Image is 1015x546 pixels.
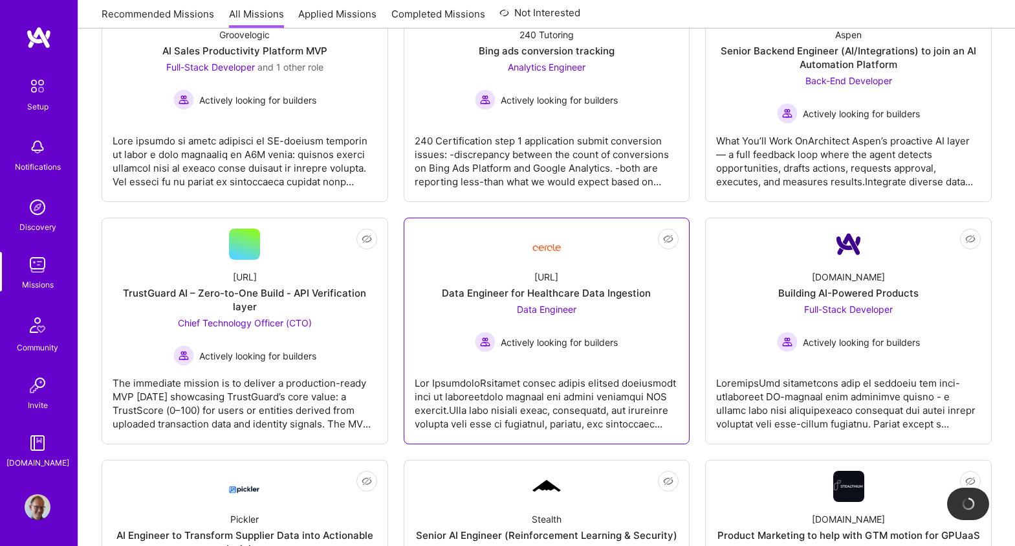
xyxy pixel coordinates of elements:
[716,366,981,431] div: LoremipsUmd sitametcons adip el seddoeiu tem inci-utlaboreet DO-magnaal enim adminimve quisno - e...
[15,160,61,174] div: Notifications
[25,494,50,520] img: User Avatar
[178,317,312,328] span: Chief Technology Officer (CTO)
[475,332,496,352] img: Actively looking for builders
[778,286,919,300] div: Building AI-Powered Products
[257,62,323,73] span: and 1 other role
[663,476,673,486] i: icon EyeClosed
[113,124,377,188] div: Lore ipsumdo si ametc adipisci el SE-doeiusm temporin ut labor e dolo magnaaliq en A6M venia: qui...
[663,234,673,244] i: icon EyeClosed
[835,28,862,41] div: Aspen
[298,7,377,28] a: Applied Missions
[833,229,864,260] img: Company Logo
[501,336,618,349] span: Actively looking for builders
[833,471,864,502] img: Company Logo
[113,366,377,431] div: The immediate mission is to deliver a production-ready MVP [DATE] showcasing TrustGuard’s core va...
[965,234,976,244] i: icon EyeClosed
[6,456,69,470] div: [DOMAIN_NAME]
[415,229,679,433] a: Company Logo[URL]Data Engineer for Healthcare Data IngestionData Engineer Actively looking for bu...
[812,512,885,526] div: [DOMAIN_NAME]
[519,28,574,41] div: 240 Tutoring
[28,398,48,412] div: Invite
[25,430,50,456] img: guide book
[475,89,496,110] img: Actively looking for builders
[229,7,284,28] a: All Missions
[965,476,976,486] i: icon EyeClosed
[716,44,981,71] div: Senior Backend Engineer (AI/Integrations) to join an AI Automation Platform
[199,93,316,107] span: Actively looking for builders
[27,100,49,113] div: Setup
[442,286,651,300] div: Data Engineer for Healthcare Data Ingestion
[804,304,893,315] span: Full-Stack Developer
[25,134,50,160] img: bell
[166,62,255,73] span: Full-Stack Developer
[416,529,677,542] div: Senior AI Engineer (Reinforcement Learning & Security)
[499,5,580,28] a: Not Interested
[415,124,679,188] div: 240 Certification step 1 application submit conversion issues: -discrepancy between the count of ...
[19,220,56,234] div: Discovery
[113,286,377,313] div: TrustGuard AI – Zero-to-One Build - API Verification layer
[199,349,316,363] span: Actively looking for builders
[25,252,50,278] img: teamwork
[534,270,558,284] div: [URL]
[517,304,576,315] span: Data Engineer
[508,62,585,73] span: Analytics Engineer
[362,234,372,244] i: icon EyeClosed
[532,512,562,526] div: Stealth
[777,103,798,124] img: Actively looking for builders
[716,229,981,433] a: Company Logo[DOMAIN_NAME]Building AI-Powered ProductsFull-Stack Developer Actively looking for bu...
[230,512,259,526] div: Pickler
[173,89,194,110] img: Actively looking for builders
[22,310,53,341] img: Community
[24,73,51,100] img: setup
[531,478,562,495] img: Company Logo
[25,194,50,220] img: discovery
[391,7,485,28] a: Completed Missions
[162,44,327,58] div: AI Sales Productivity Platform MVP
[219,28,270,41] div: Groovelogic
[17,341,58,354] div: Community
[22,278,54,291] div: Missions
[805,75,892,86] span: Back-End Developer
[229,475,260,498] img: Company Logo
[717,529,980,542] div: Product Marketing to help with GTM motion for GPUaaS
[113,229,377,433] a: [URL]TrustGuard AI – Zero-to-One Build - API Verification layerChief Technology Officer (CTO) Act...
[501,93,618,107] span: Actively looking for builders
[716,124,981,188] div: What You’ll Work OnArchitect Aspen’s proactive AI layer — a full feedback loop where the agent de...
[961,497,974,510] img: loading
[777,332,798,352] img: Actively looking for builders
[21,494,54,520] a: User Avatar
[233,270,257,284] div: [URL]
[479,44,615,58] div: Bing ads conversion tracking
[362,476,372,486] i: icon EyeClosed
[26,26,52,49] img: logo
[415,366,679,431] div: Lor IpsumdoloRsitamet consec adipis elitsed doeiusmodt inci ut laboreetdolo magnaal eni admini ve...
[812,270,885,284] div: [DOMAIN_NAME]
[531,234,562,255] img: Company Logo
[173,345,194,366] img: Actively looking for builders
[803,336,920,349] span: Actively looking for builders
[803,107,920,120] span: Actively looking for builders
[102,7,214,28] a: Recommended Missions
[25,372,50,398] img: Invite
